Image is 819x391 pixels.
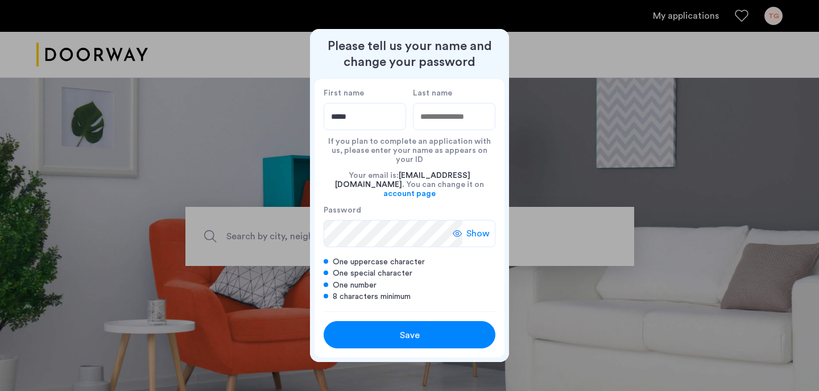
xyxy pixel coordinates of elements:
[315,38,504,70] h2: Please tell us your name and change your password
[324,321,495,348] button: button
[335,172,470,189] span: [EMAIL_ADDRESS][DOMAIN_NAME]
[324,291,495,302] div: 8 characters minimum
[324,164,495,205] div: Your email is: . You can change it on
[324,280,495,291] div: One number
[413,88,495,98] label: Last name
[324,256,495,268] div: One uppercase character
[383,189,436,198] a: account page
[466,227,490,240] span: Show
[324,205,462,215] label: Password
[400,328,420,342] span: Save
[324,130,495,164] div: If you plan to complete an application with us, please enter your name as appears on your ID
[324,268,495,279] div: One special character
[324,88,406,98] label: First name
